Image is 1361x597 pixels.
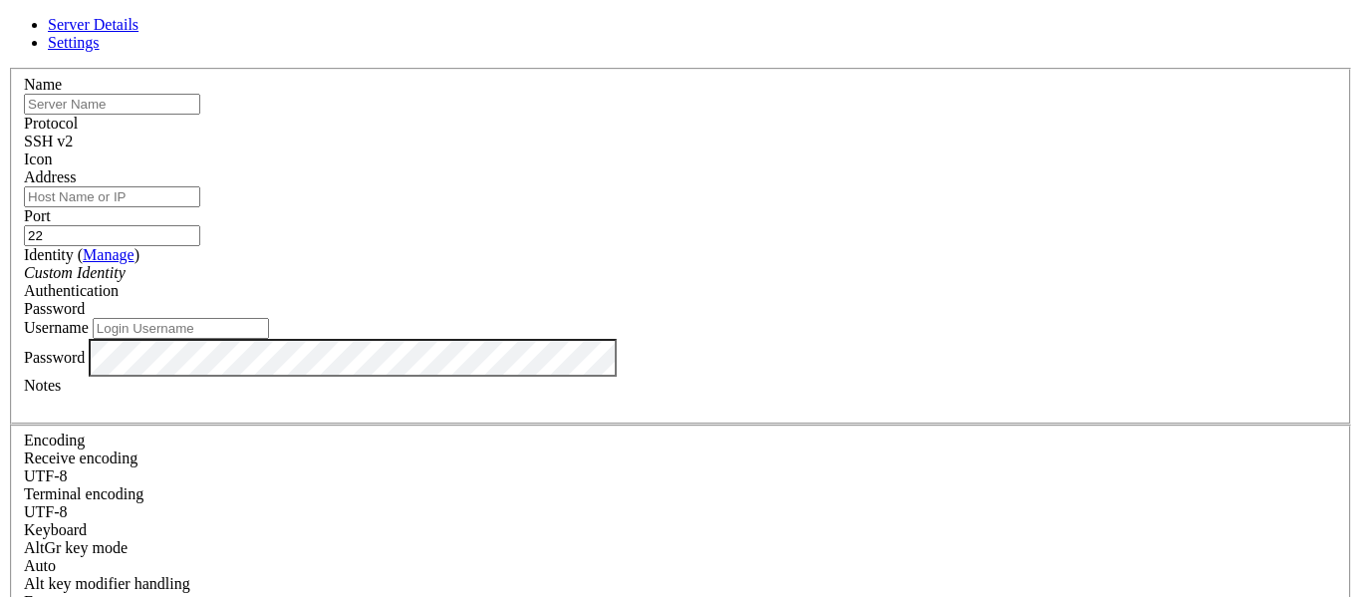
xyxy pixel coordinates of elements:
[24,557,56,574] span: Auto
[24,76,62,93] label: Name
[78,246,139,263] span: ( )
[24,246,139,263] label: Identity
[24,503,1337,521] div: UTF-8
[48,16,138,33] a: Server Details
[24,348,85,365] label: Password
[24,186,200,207] input: Host Name or IP
[24,207,51,224] label: Port
[24,133,73,149] span: SSH v2
[24,521,87,538] label: Keyboard
[24,115,78,132] label: Protocol
[24,432,85,448] label: Encoding
[24,377,61,394] label: Notes
[24,94,200,115] input: Server Name
[24,168,76,185] label: Address
[24,575,190,592] label: Controls how the Alt key is handled. Escape: Send an ESC prefix. 8-Bit: Add 128 to the typed char...
[24,467,68,484] span: UTF-8
[24,150,52,167] label: Icon
[24,225,200,246] input: Port Number
[24,264,126,281] i: Custom Identity
[24,539,128,556] label: Set the expected encoding for data received from the host. If the encodings do not match, visual ...
[24,449,137,466] label: Set the expected encoding for data received from the host. If the encodings do not match, visual ...
[24,300,85,317] span: Password
[24,282,119,299] label: Authentication
[48,34,100,51] a: Settings
[24,133,1337,150] div: SSH v2
[24,467,1337,485] div: UTF-8
[24,319,89,336] label: Username
[24,503,68,520] span: UTF-8
[83,246,135,263] a: Manage
[24,485,143,502] label: The default terminal encoding. ISO-2022 enables character map translations (like graphics maps). ...
[24,264,1337,282] div: Custom Identity
[24,300,1337,318] div: Password
[24,557,1337,575] div: Auto
[93,318,269,339] input: Login Username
